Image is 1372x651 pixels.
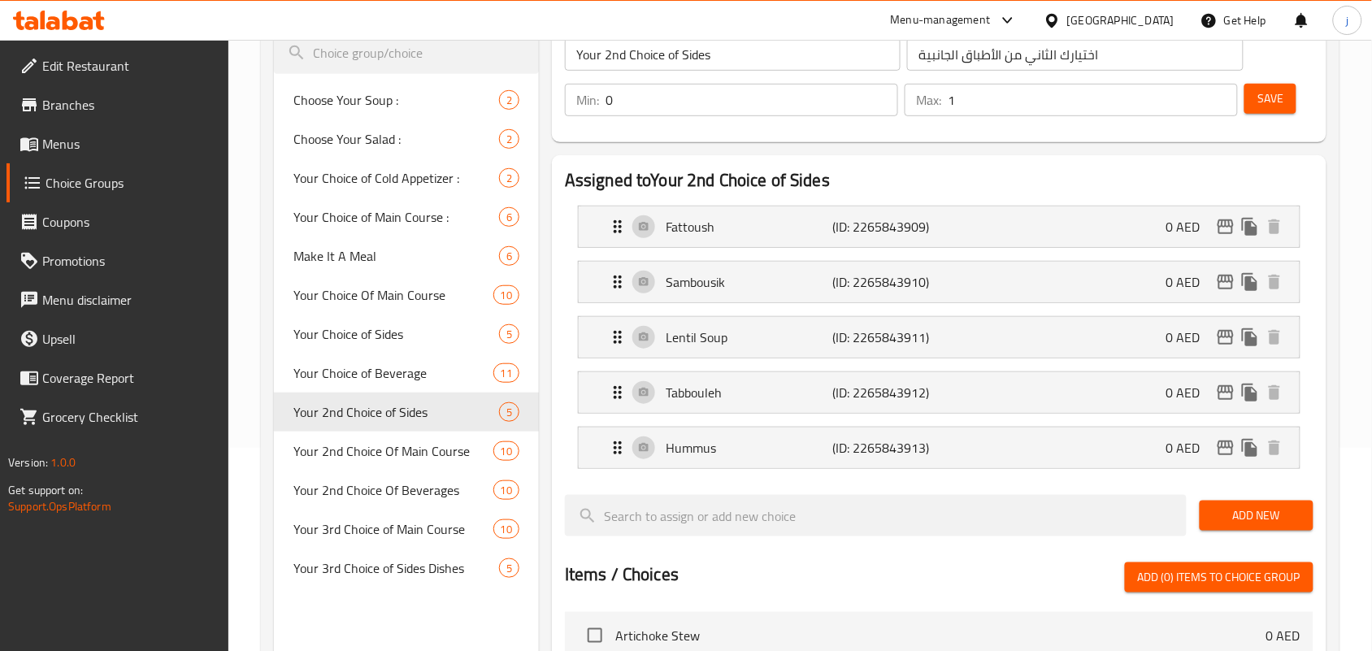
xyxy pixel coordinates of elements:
[579,427,1300,468] div: Expand
[46,173,216,193] span: Choice Groups
[7,124,229,163] a: Menus
[565,562,679,587] h2: Items / Choices
[293,207,499,227] span: Your Choice of Main Course :
[1166,217,1214,237] p: 0 AED
[7,202,229,241] a: Coupons
[565,168,1313,193] h2: Assigned to Your 2nd Choice of Sides
[832,272,944,292] p: (ID: 2265843910)
[42,95,216,115] span: Branches
[666,328,832,347] p: Lentil Soup
[293,168,499,188] span: Your Choice of Cold Appetizer :
[7,46,229,85] a: Edit Restaurant
[500,327,519,342] span: 5
[293,480,493,500] span: Your 2nd Choice Of Beverages
[42,368,216,388] span: Coverage Report
[500,561,519,576] span: 5
[42,212,216,232] span: Coupons
[50,452,76,473] span: 1.0.0
[293,324,499,344] span: Your Choice of Sides
[493,480,519,500] div: Choices
[565,199,1313,254] li: Expand
[1166,328,1214,347] p: 0 AED
[615,626,1266,645] span: Artichoke Stew
[274,119,539,158] div: Choose Your Salad :2
[1238,215,1262,239] button: duplicate
[1200,501,1313,531] button: Add New
[1238,325,1262,349] button: duplicate
[1238,380,1262,405] button: duplicate
[274,158,539,197] div: Your Choice of Cold Appetizer :2
[1346,11,1348,29] span: j
[493,441,519,461] div: Choices
[832,328,944,347] p: (ID: 2265843911)
[7,319,229,358] a: Upsell
[494,483,519,498] span: 10
[579,262,1300,302] div: Expand
[274,354,539,393] div: Your Choice of Beverage11
[293,90,499,110] span: Choose Your Soup :
[1214,215,1238,239] button: edit
[42,56,216,76] span: Edit Restaurant
[494,444,519,459] span: 10
[493,363,519,383] div: Choices
[293,363,493,383] span: Your Choice of Beverage
[293,441,493,461] span: Your 2nd Choice Of Main Course
[499,168,519,188] div: Choices
[293,129,499,149] span: Choose Your Salad :
[666,438,832,458] p: Hummus
[1214,325,1238,349] button: edit
[1214,270,1238,294] button: edit
[42,251,216,271] span: Promotions
[494,288,519,303] span: 10
[1214,436,1238,460] button: edit
[500,132,519,147] span: 2
[832,438,944,458] p: (ID: 2265843913)
[8,480,83,501] span: Get support on:
[1238,270,1262,294] button: duplicate
[1166,438,1214,458] p: 0 AED
[42,407,216,427] span: Grocery Checklist
[494,522,519,537] span: 10
[565,254,1313,310] li: Expand
[8,496,111,517] a: Support.OpsPlatform
[579,206,1300,247] div: Expand
[499,558,519,578] div: Choices
[499,129,519,149] div: Choices
[579,372,1300,413] div: Expand
[1244,84,1296,114] button: Save
[1262,325,1287,349] button: delete
[493,519,519,539] div: Choices
[1166,272,1214,292] p: 0 AED
[1262,215,1287,239] button: delete
[1262,270,1287,294] button: delete
[7,241,229,280] a: Promotions
[500,210,519,225] span: 6
[293,519,493,539] span: Your 3rd Choice of Main Course
[293,246,499,266] span: Make It A Meal
[274,197,539,237] div: Your Choice of Main Course :6
[1238,436,1262,460] button: duplicate
[1166,383,1214,402] p: 0 AED
[7,163,229,202] a: Choice Groups
[576,90,599,110] p: Min:
[42,329,216,349] span: Upsell
[666,383,832,402] p: Tabbouleh
[494,366,519,381] span: 11
[7,358,229,397] a: Coverage Report
[565,420,1313,475] li: Expand
[1213,506,1300,526] span: Add New
[274,471,539,510] div: Your 2nd Choice Of Beverages10
[565,495,1187,536] input: search
[274,276,539,315] div: Your Choice Of Main Course10
[1266,626,1300,645] p: 0 AED
[7,85,229,124] a: Branches
[274,33,539,74] input: search
[274,80,539,119] div: Choose Your Soup :2
[500,93,519,108] span: 2
[579,317,1300,358] div: Expand
[500,171,519,186] span: 2
[293,402,499,422] span: Your 2nd Choice of Sides
[499,90,519,110] div: Choices
[499,246,519,266] div: Choices
[42,290,216,310] span: Menu disclaimer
